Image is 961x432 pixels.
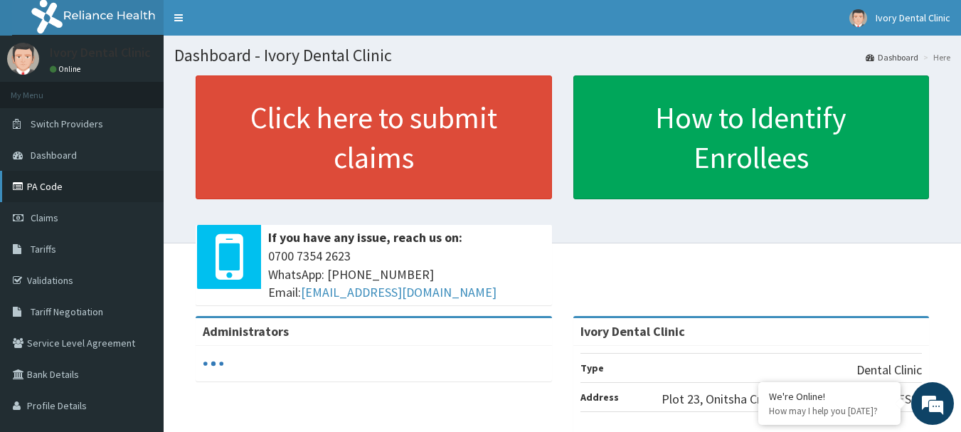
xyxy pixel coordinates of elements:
span: 0700 7354 2623 WhatsApp: [PHONE_NUMBER] Email: [268,247,545,302]
img: User Image [849,9,867,27]
span: Tariff Negotiation [31,305,103,318]
p: Dental Clinic [856,361,922,379]
img: User Image [7,43,39,75]
svg: audio-loading [203,353,224,374]
p: Ivory Dental Clinic [50,46,151,59]
b: If you have any issue, reach us on: [268,229,462,246]
span: Switch Providers [31,117,103,130]
a: How to Identify Enrollees [573,75,930,199]
p: Plot 23, Onitsha Cresent off [STREET_ADDRESS] [662,390,922,409]
div: We're Online! [769,390,890,403]
li: Here [920,51,950,63]
a: Dashboard [866,51,918,63]
h1: Dashboard - Ivory Dental Clinic [174,46,950,65]
strong: Ivory Dental Clinic [580,323,685,339]
b: Address [580,391,619,404]
a: Online [50,64,84,74]
span: Claims [31,211,58,224]
b: Administrators [203,323,289,339]
a: [EMAIL_ADDRESS][DOMAIN_NAME] [301,284,497,300]
span: Ivory Dental Clinic [876,11,950,24]
p: How may I help you today? [769,405,890,417]
span: Dashboard [31,149,77,162]
span: Tariffs [31,243,56,255]
a: Click here to submit claims [196,75,552,199]
b: Type [580,362,604,374]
